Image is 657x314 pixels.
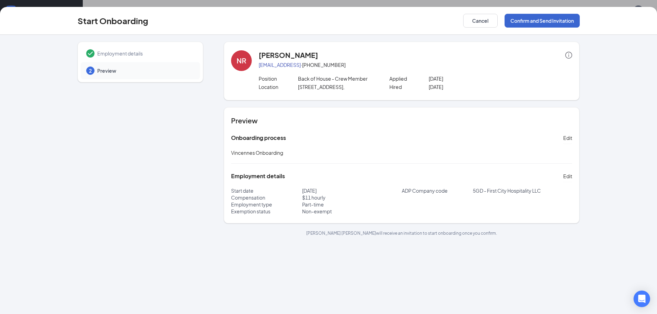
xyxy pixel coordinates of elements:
span: info-circle [565,52,572,59]
svg: Checkmark [86,49,94,58]
h4: Preview [231,116,572,125]
button: Edit [563,132,572,143]
span: Employment details [97,50,193,57]
p: Non-exempt [302,208,402,215]
button: Edit [563,171,572,182]
button: Cancel [463,14,498,28]
p: [DATE] [429,75,507,82]
h3: Start Onboarding [78,15,148,27]
p: · [PHONE_NUMBER] [259,61,572,68]
div: Open Intercom Messenger [634,291,650,307]
span: Vincennes Onboarding [231,150,283,156]
p: Compensation [231,194,302,201]
span: 2 [89,67,92,74]
p: Employment type [231,201,302,208]
p: Start date [231,187,302,194]
p: [DATE] [302,187,402,194]
div: NR [237,56,246,65]
span: Preview [97,67,193,74]
p: Location [259,83,298,90]
p: ADP Company code [402,187,473,194]
p: [STREET_ADDRESS], [298,83,376,90]
p: Exemption status [231,208,302,215]
p: Position [259,75,298,82]
p: 5GD - First City Hospitality LLC [473,187,573,194]
span: Edit [563,173,572,180]
h5: Onboarding process [231,134,286,142]
h5: Employment details [231,172,285,180]
span: Edit [563,134,572,141]
p: [PERSON_NAME] [PERSON_NAME] will receive an invitation to start onboarding once you confirm. [224,230,579,236]
p: Part-time [302,201,402,208]
p: Applied [389,75,429,82]
h4: [PERSON_NAME] [259,50,318,60]
p: Back of House - Crew Member [298,75,376,82]
button: Confirm and Send Invitation [505,14,580,28]
p: $ 11 hourly [302,194,402,201]
p: [DATE] [429,83,507,90]
p: Hired [389,83,429,90]
a: [EMAIL_ADDRESS] [259,62,301,68]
